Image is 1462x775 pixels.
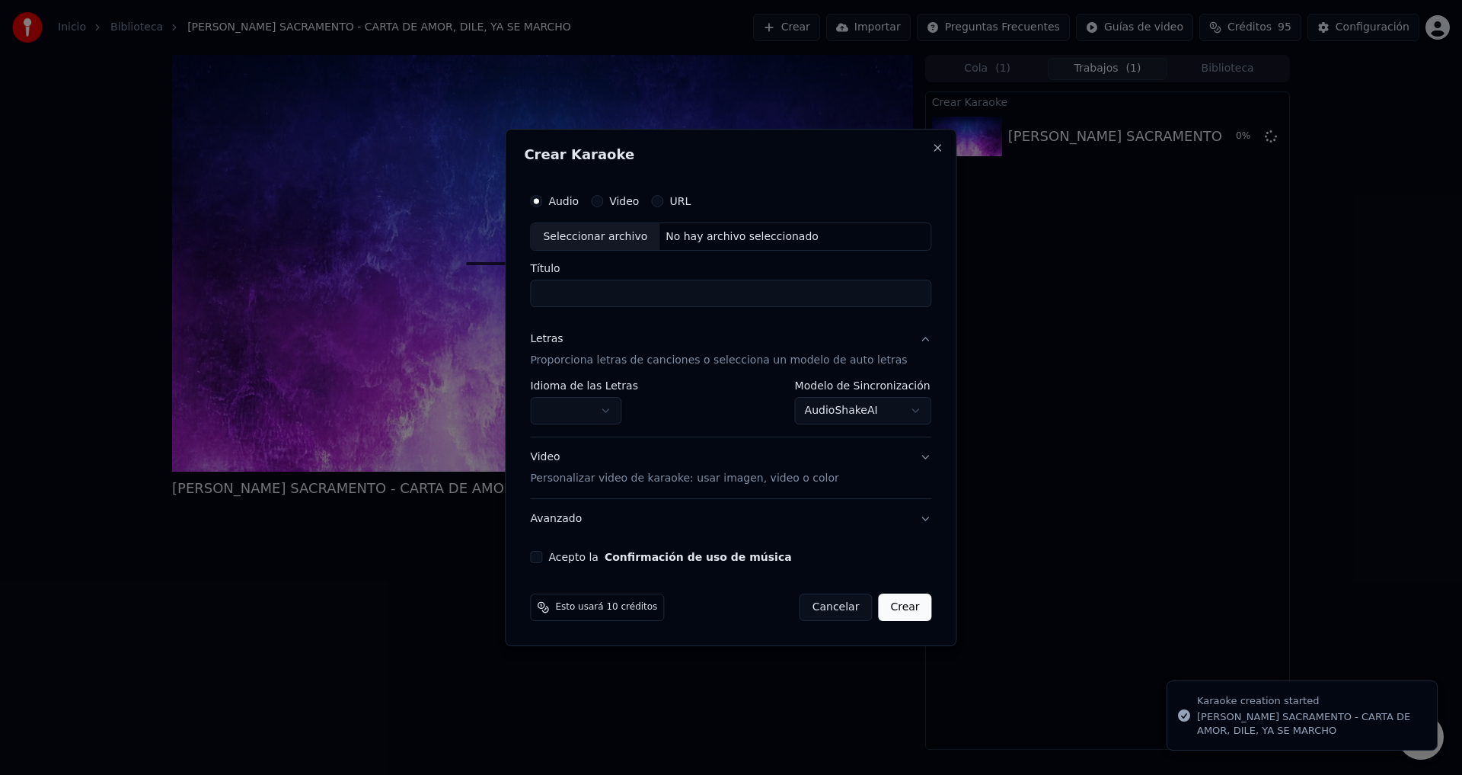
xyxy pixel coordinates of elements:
[548,552,791,562] label: Acepto la
[530,332,563,347] div: Letras
[548,196,579,207] label: Audio
[795,381,932,392] label: Modelo de Sincronización
[530,354,907,369] p: Proporciona letras de canciones o selecciona un modelo de auto letras
[530,264,931,274] label: Título
[605,552,792,562] button: Acepto la
[530,450,838,487] div: Video
[659,229,825,245] div: No hay archivo seleccionado
[555,601,657,613] span: Esto usará 10 créditos
[530,320,931,381] button: LetrasProporciona letras de canciones o selecciona un modelo de auto letras
[530,438,931,499] button: VideoPersonalizar video de karaoke: usar imagen, video o color
[530,381,638,392] label: Idioma de las Letras
[530,499,931,539] button: Avanzado
[530,471,838,486] p: Personalizar video de karaoke: usar imagen, video o color
[609,196,639,207] label: Video
[530,381,931,437] div: LetrasProporciona letras de canciones o selecciona un modelo de auto letras
[800,594,873,621] button: Cancelar
[524,148,937,162] h2: Crear Karaoke
[878,594,931,621] button: Crear
[531,223,659,251] div: Seleccionar archivo
[669,196,691,207] label: URL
